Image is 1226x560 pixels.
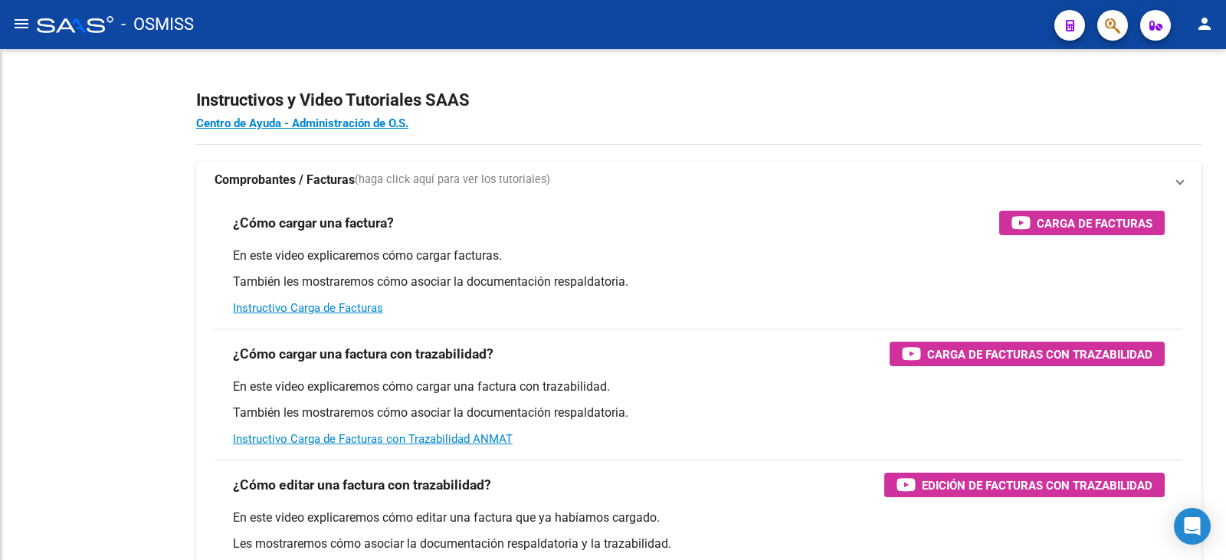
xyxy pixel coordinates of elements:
[215,172,355,188] strong: Comprobantes / Facturas
[233,509,1165,526] p: En este video explicaremos cómo editar una factura que ya habíamos cargado.
[233,343,493,365] h3: ¿Cómo cargar una factura con trazabilidad?
[233,212,394,234] h3: ¿Cómo cargar una factura?
[196,162,1201,198] mat-expansion-panel-header: Comprobantes / Facturas(haga click aquí para ver los tutoriales)
[233,474,491,496] h3: ¿Cómo editar una factura con trazabilidad?
[233,432,513,446] a: Instructivo Carga de Facturas con Trazabilidad ANMAT
[884,473,1165,497] button: Edición de Facturas con Trazabilidad
[233,404,1165,421] p: También les mostraremos cómo asociar la documentación respaldatoria.
[1195,15,1214,33] mat-icon: person
[233,378,1165,395] p: En este video explicaremos cómo cargar una factura con trazabilidad.
[233,535,1165,552] p: Les mostraremos cómo asociar la documentación respaldatoria y la trazabilidad.
[196,86,1201,115] h2: Instructivos y Video Tutoriales SAAS
[233,247,1165,264] p: En este video explicaremos cómo cargar facturas.
[890,342,1165,366] button: Carga de Facturas con Trazabilidad
[196,116,408,130] a: Centro de Ayuda - Administración de O.S.
[1174,508,1211,545] div: Open Intercom Messenger
[233,301,383,315] a: Instructivo Carga de Facturas
[233,273,1165,290] p: También les mostraremos cómo asociar la documentación respaldatoria.
[927,345,1152,364] span: Carga de Facturas con Trazabilidad
[12,15,31,33] mat-icon: menu
[922,476,1152,495] span: Edición de Facturas con Trazabilidad
[1037,214,1152,233] span: Carga de Facturas
[121,8,194,41] span: - OSMISS
[355,172,550,188] span: (haga click aquí para ver los tutoriales)
[999,211,1165,235] button: Carga de Facturas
